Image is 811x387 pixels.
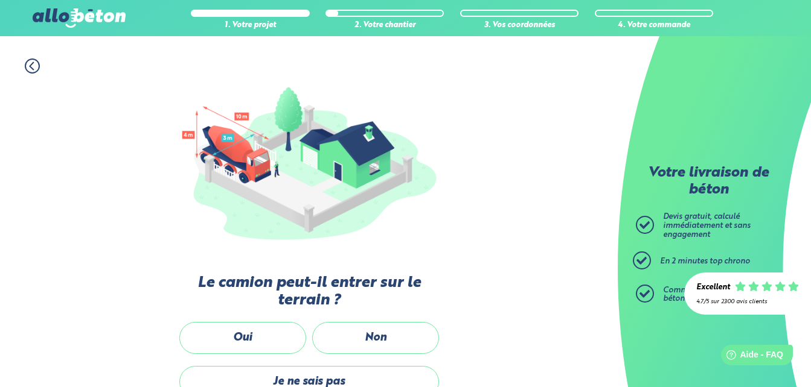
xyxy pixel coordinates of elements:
[660,257,750,265] span: En 2 minutes top chrono
[704,340,798,374] iframe: Help widget launcher
[639,165,778,198] p: Votre livraison de béton
[595,21,713,30] div: 4. Votre commande
[191,21,309,30] div: 1. Votre projet
[176,274,442,310] label: Le camion peut-il entrer sur le terrain ?
[663,286,760,303] span: Commandez ensuite votre béton prêt à l'emploi
[325,21,444,30] div: 2. Votre chantier
[696,298,799,305] div: 4.7/5 sur 2300 avis clients
[460,21,579,30] div: 3. Vos coordonnées
[179,322,306,354] label: Oui
[33,8,126,28] img: allobéton
[312,322,439,354] label: Non
[663,213,751,238] span: Devis gratuit, calculé immédiatement et sans engagement
[696,283,730,292] div: Excellent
